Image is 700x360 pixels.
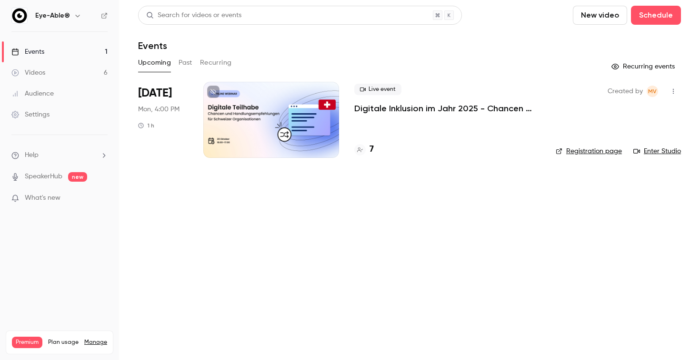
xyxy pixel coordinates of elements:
[631,6,681,25] button: Schedule
[84,339,107,346] a: Manage
[573,6,627,25] button: New video
[11,89,54,98] div: Audience
[370,143,374,156] h4: 7
[25,193,60,203] span: What's new
[608,86,643,97] span: Created by
[648,86,657,97] span: MV
[556,146,622,156] a: Registration page
[138,86,172,101] span: [DATE]
[138,55,171,70] button: Upcoming
[607,59,681,74] button: Recurring events
[35,11,70,20] h6: Eye-Able®
[25,150,39,160] span: Help
[138,122,154,129] div: 1 h
[354,103,540,114] a: Digitale Inklusion im Jahr 2025 - Chancen und Handlungsempfehlungen für Schweizer Organisationen
[68,172,87,182] span: new
[138,105,180,114] span: Mon, 4:00 PM
[354,84,401,95] span: Live event
[146,10,241,20] div: Search for videos or events
[138,40,167,51] h1: Events
[96,194,108,203] iframe: Noticeable Trigger
[138,82,188,158] div: Oct 20 Mon, 4:00 PM (Europe/Berlin)
[11,68,45,78] div: Videos
[11,150,108,160] li: help-dropdown-opener
[179,55,192,70] button: Past
[12,337,42,348] span: Premium
[48,339,79,346] span: Plan usage
[25,172,62,182] a: SpeakerHub
[633,146,681,156] a: Enter Studio
[200,55,232,70] button: Recurring
[11,47,44,57] div: Events
[354,143,374,156] a: 7
[11,110,50,119] div: Settings
[12,8,27,23] img: Eye-Able®
[647,86,658,97] span: Mahdalena Varchenko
